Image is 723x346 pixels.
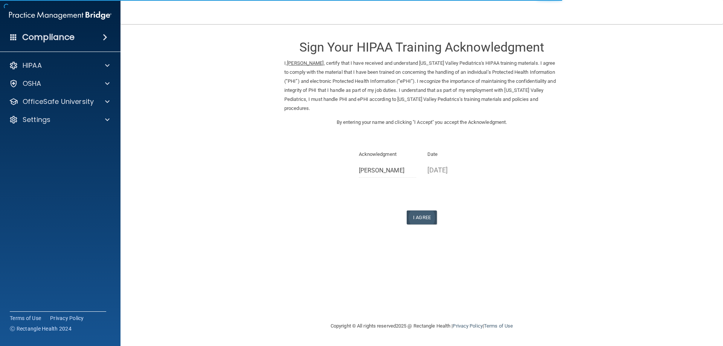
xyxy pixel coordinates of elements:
p: Settings [23,115,50,124]
a: Terms of Use [10,314,41,322]
a: Privacy Policy [453,323,482,329]
p: Acknowledgment [359,150,416,159]
img: PMB logo [9,8,111,23]
h3: Sign Your HIPAA Training Acknowledgment [284,40,559,54]
button: I Agree [407,210,437,224]
p: HIPAA [23,61,42,70]
a: Terms of Use [484,323,513,329]
input: Full Name [359,164,416,178]
div: Copyright © All rights reserved 2025 @ Rectangle Health | | [284,314,559,338]
p: OSHA [23,79,41,88]
a: HIPAA [9,61,110,70]
p: [DATE] [427,164,485,176]
span: Ⓒ Rectangle Health 2024 [10,325,72,332]
p: I, , certify that I have received and understand [US_STATE] Valley Pediatrics's HIPAA training ma... [284,59,559,113]
a: Settings [9,115,110,124]
ins: [PERSON_NAME] [287,60,323,66]
p: OfficeSafe University [23,97,94,106]
p: Date [427,150,485,159]
h4: Compliance [22,32,75,43]
p: By entering your name and clicking "I Accept" you accept the Acknowledgment. [284,118,559,127]
a: Privacy Policy [50,314,84,322]
a: OSHA [9,79,110,88]
a: OfficeSafe University [9,97,110,106]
